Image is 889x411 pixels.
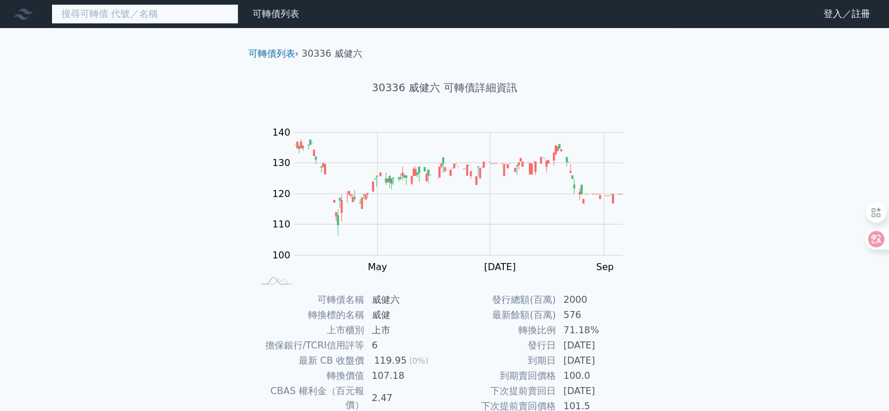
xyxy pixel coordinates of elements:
tspan: Sep [596,261,614,272]
tspan: 130 [272,157,290,168]
tspan: May [368,261,387,272]
td: 發行日 [445,338,556,353]
td: 擔保銀行/TCRI信用評等 [253,338,365,353]
a: 可轉債列表 [252,8,299,19]
td: [DATE] [556,384,637,399]
td: 轉換標的名稱 [253,308,365,323]
input: 搜尋可轉債 代號／名稱 [51,4,238,24]
a: 登入／註冊 [814,5,880,23]
td: 下次提前賣回日 [445,384,556,399]
td: 威健 [365,308,445,323]
td: 到期日 [445,353,556,368]
td: [DATE] [556,338,637,353]
td: 100.0 [556,368,637,384]
tspan: 140 [272,127,290,138]
span: (0%) [409,356,428,365]
td: 可轉債名稱 [253,292,365,308]
td: 轉換比例 [445,323,556,338]
td: 威健六 [365,292,445,308]
td: 上市櫃別 [253,323,365,338]
td: 最新餘額(百萬) [445,308,556,323]
tspan: [DATE] [484,261,516,272]
li: › [248,47,299,61]
div: 119.95 [372,354,409,368]
a: 可轉債列表 [248,48,295,59]
g: Chart [266,127,640,272]
td: 576 [556,308,637,323]
h1: 30336 威健六 可轉債詳細資訊 [239,80,651,96]
tspan: 120 [272,188,290,199]
td: 107.18 [365,368,445,384]
td: 發行總額(百萬) [445,292,556,308]
td: 到期賣回價格 [445,368,556,384]
td: [DATE] [556,353,637,368]
td: 2000 [556,292,637,308]
tspan: 110 [272,219,290,230]
td: 71.18% [556,323,637,338]
li: 30336 威健六 [302,47,362,61]
td: 轉換價值 [253,368,365,384]
td: 最新 CB 收盤價 [253,353,365,368]
td: 上市 [365,323,445,338]
tspan: 100 [272,250,290,261]
td: 6 [365,338,445,353]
